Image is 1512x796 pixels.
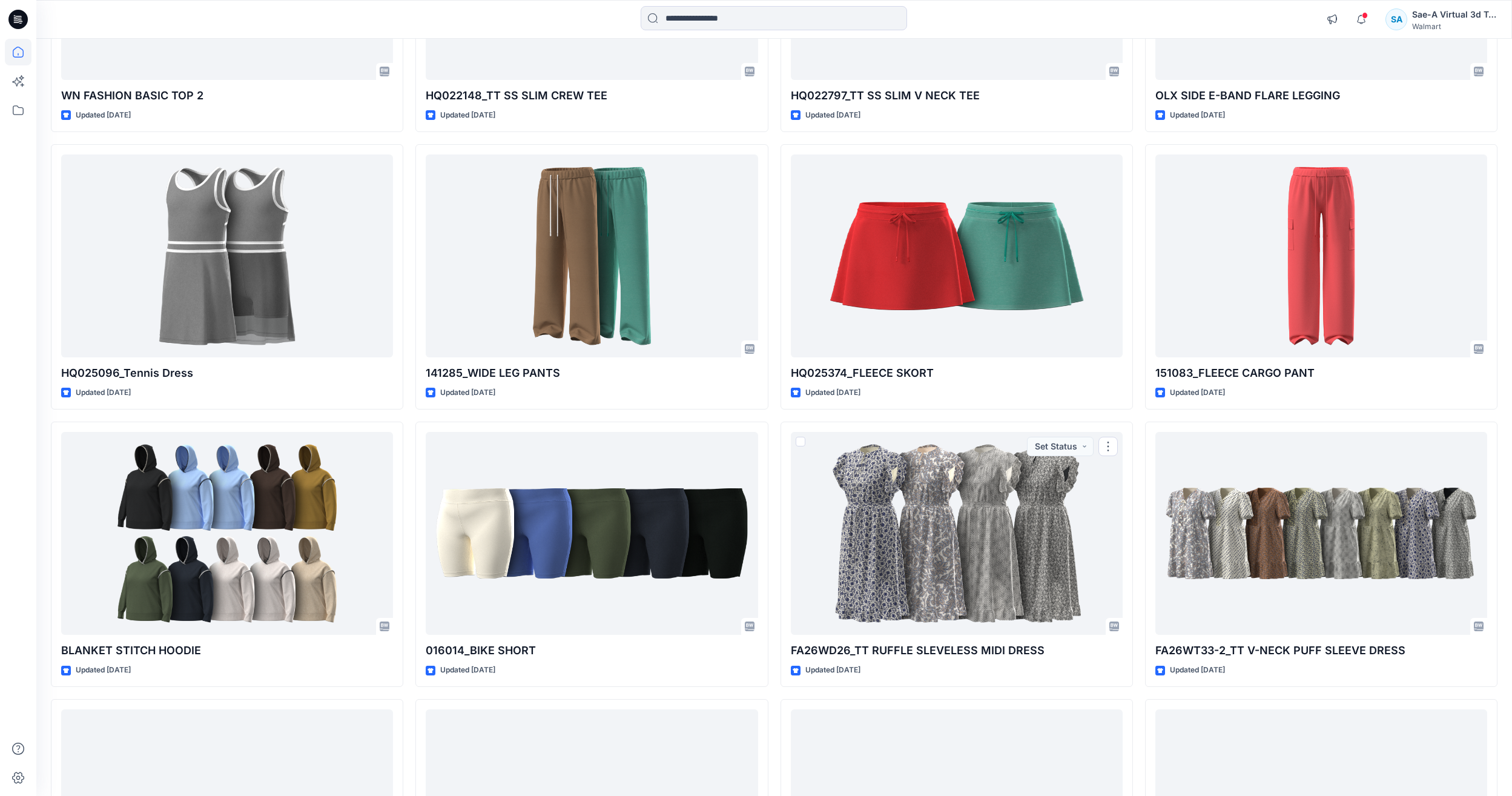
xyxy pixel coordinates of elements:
[61,642,393,659] p: BLANKET STITCH HOODIE
[791,642,1123,659] p: FA26WD26_TT RUFFLE SLEVELESS MIDI DRESS
[61,365,393,382] p: HQ025096_Tennis Dress
[791,154,1123,357] a: HQ025374_FLEECE SKORT
[1155,642,1487,659] p: FA26WT33-2_TT V-NECK PUFF SLEEVE DRESS
[76,386,131,399] p: Updated [DATE]
[1170,109,1225,122] p: Updated [DATE]
[1385,8,1407,30] div: SA
[791,87,1123,104] p: HQ022797_TT SS SLIM V NECK TEE
[1412,22,1497,31] div: Walmart
[440,109,495,122] p: Updated [DATE]
[805,109,860,122] p: Updated [DATE]
[1170,664,1225,677] p: Updated [DATE]
[805,664,860,677] p: Updated [DATE]
[791,365,1123,382] p: HQ025374_FLEECE SKORT
[61,154,393,357] a: HQ025096_Tennis Dress
[440,664,495,677] p: Updated [DATE]
[426,87,758,104] p: HQ022148_TT SS SLIM CREW TEE
[1155,432,1487,635] a: FA26WT33-2_TT V-NECK PUFF SLEEVE DRESS
[426,432,758,635] a: 016014_BIKE SHORT
[76,664,131,677] p: Updated [DATE]
[1155,154,1487,357] a: 151083_FLEECE CARGO PANT
[1412,7,1497,22] div: Sae-A Virtual 3d Team
[426,154,758,357] a: 141285_WIDE LEG PANTS
[1170,386,1225,399] p: Updated [DATE]
[76,109,131,122] p: Updated [DATE]
[426,365,758,382] p: 141285_WIDE LEG PANTS
[61,432,393,635] a: BLANKET STITCH HOODIE
[805,386,860,399] p: Updated [DATE]
[440,386,495,399] p: Updated [DATE]
[791,432,1123,635] a: FA26WD26_TT RUFFLE SLEVELESS MIDI DRESS
[61,87,393,104] p: WN FASHION BASIC TOP 2
[1155,365,1487,382] p: 151083_FLEECE CARGO PANT
[426,642,758,659] p: 016014_BIKE SHORT
[1155,87,1487,104] p: OLX SIDE E-BAND FLARE LEGGING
